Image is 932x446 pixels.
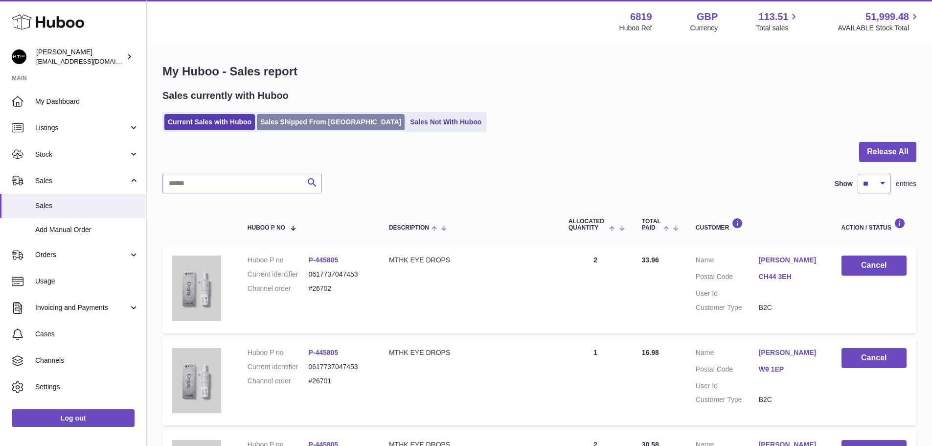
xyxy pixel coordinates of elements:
div: [PERSON_NAME] [36,47,124,66]
span: Total sales [756,23,799,33]
dd: B2C [759,303,822,312]
span: Listings [35,123,129,133]
span: Invoicing and Payments [35,303,129,312]
span: Usage [35,277,139,286]
a: W9 1EP [759,365,822,374]
dt: Current identifier [248,270,309,279]
button: Cancel [841,348,907,368]
a: [PERSON_NAME] [759,348,822,357]
span: 113.51 [758,10,788,23]
dt: User Id [696,381,759,391]
span: Settings [35,382,139,392]
span: Channels [35,356,139,365]
dd: 0617737047453 [308,362,369,372]
dt: Channel order [248,376,309,386]
h1: My Huboo - Sales report [162,64,916,79]
a: 113.51 Total sales [756,10,799,33]
span: Total paid [642,218,661,231]
a: Current Sales with Huboo [164,114,255,130]
dd: 0617737047453 [308,270,369,279]
a: 51,999.48 AVAILABLE Stock Total [838,10,920,33]
div: MTHK EYE DROPS [389,256,549,265]
img: 68191752067379.png [172,256,221,321]
dt: User Id [696,289,759,298]
span: 51,999.48 [865,10,909,23]
img: 68191752067379.png [172,348,221,414]
dt: Name [696,256,759,267]
a: Sales Not With Huboo [407,114,485,130]
div: MTHK EYE DROPS [389,348,549,357]
dd: B2C [759,395,822,404]
dt: Postal Code [696,272,759,284]
dt: Postal Code [696,365,759,376]
dt: Customer Type [696,395,759,404]
td: 2 [559,246,632,333]
span: [EMAIL_ADDRESS][DOMAIN_NAME] [36,57,144,65]
span: AVAILABLE Stock Total [838,23,920,33]
dd: #26702 [308,284,369,293]
span: Description [389,225,429,231]
label: Show [835,179,853,188]
span: Orders [35,250,129,259]
span: ALLOCATED Quantity [568,218,607,231]
img: internalAdmin-6819@internal.huboo.com [12,49,26,64]
span: Sales [35,201,139,211]
span: Stock [35,150,129,159]
span: Sales [35,176,129,186]
a: CH44 3EH [759,272,822,282]
button: Cancel [841,256,907,276]
span: Add Manual Order [35,225,139,235]
dt: Name [696,348,759,360]
h2: Sales currently with Huboo [162,89,289,102]
span: 33.96 [642,256,659,264]
a: P-445805 [308,349,338,356]
a: [PERSON_NAME] [759,256,822,265]
div: Action / Status [841,218,907,231]
a: P-445805 [308,256,338,264]
div: Huboo Ref [619,23,652,33]
button: Release All [859,142,916,162]
strong: 6819 [630,10,652,23]
dd: #26701 [308,376,369,386]
dt: Current identifier [248,362,309,372]
dt: Huboo P no [248,348,309,357]
span: Huboo P no [248,225,285,231]
div: Customer [696,218,822,231]
span: Cases [35,329,139,339]
a: Log out [12,409,135,427]
a: Sales Shipped From [GEOGRAPHIC_DATA] [257,114,405,130]
div: Currency [690,23,718,33]
dt: Channel order [248,284,309,293]
span: 16.98 [642,349,659,356]
strong: GBP [697,10,718,23]
span: My Dashboard [35,97,139,106]
span: entries [896,179,916,188]
dt: Huboo P no [248,256,309,265]
dt: Customer Type [696,303,759,312]
td: 1 [559,338,632,425]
